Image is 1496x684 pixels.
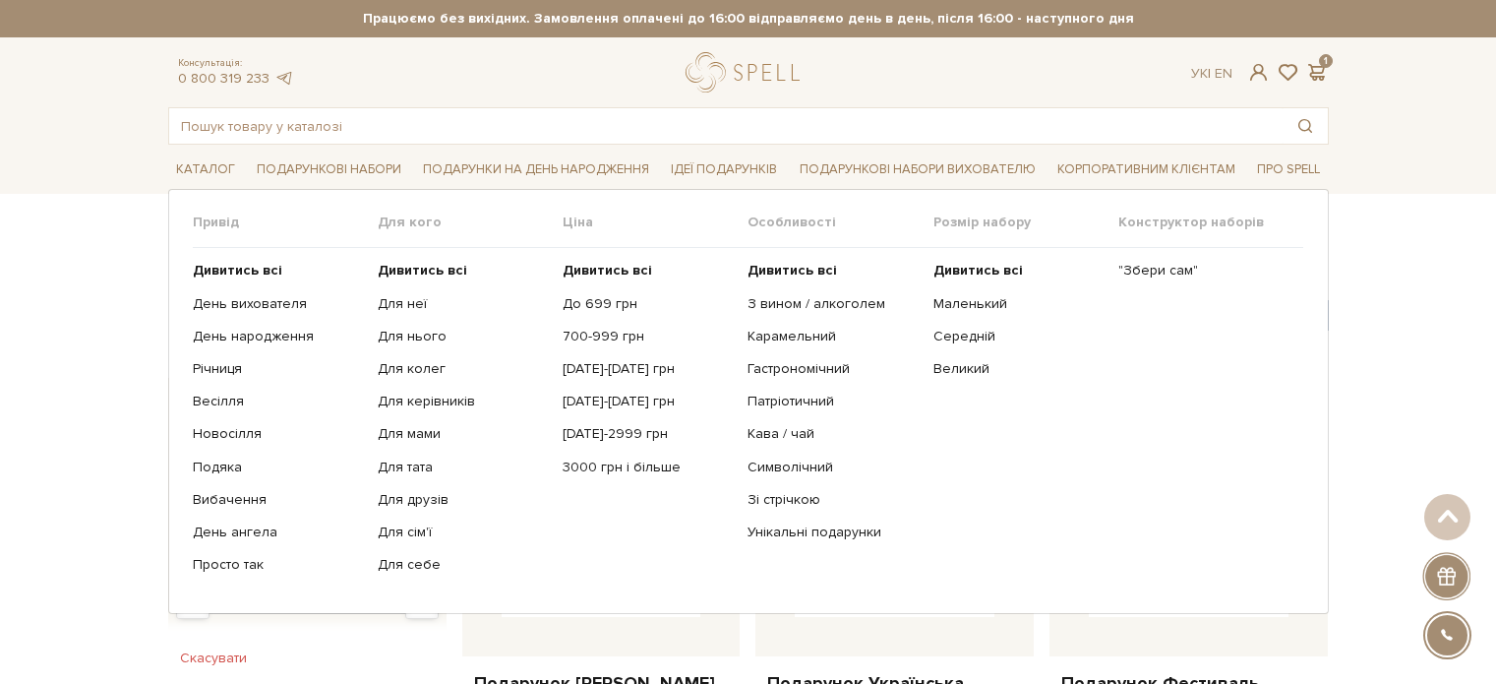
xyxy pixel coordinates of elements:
a: Для себе [378,556,548,574]
a: 700-999 грн [563,328,733,345]
a: Дивитись всі [933,262,1104,280]
a: Для нього [378,328,548,345]
a: Просто так [193,556,363,574]
a: Для сім'ї [378,524,548,541]
a: Для керівників [378,393,548,410]
a: Для колег [378,360,548,378]
a: День ангела [193,524,363,541]
a: 3000 грн і більше [563,459,733,476]
a: [DATE]-[DATE] грн [563,360,733,378]
a: [DATE]-[DATE] грн [563,393,733,410]
b: Дивитись всі [748,262,837,279]
span: Конструктор наборів [1118,214,1303,231]
a: Дивитись всі [563,262,733,280]
a: Карамельний [748,328,918,345]
button: Пошук товару у каталозі [1283,108,1328,144]
b: Дивитись всі [193,262,282,279]
input: Пошук товару у каталозі [169,108,1283,144]
span: Розмір набору [933,214,1118,231]
a: Подяка [193,459,363,476]
a: День вихователя [193,295,363,313]
a: Подарункові набори вихователю [792,153,1044,186]
div: Каталог [168,189,1329,613]
strong: Працюємо без вихідних. Замовлення оплачені до 16:00 відправляємо день в день, після 16:00 - насту... [168,10,1329,28]
a: Для друзів [378,491,548,509]
a: Середній [933,328,1104,345]
div: Min [176,591,209,619]
b: Дивитись всі [378,262,467,279]
a: З вином / алкоголем [748,295,918,313]
a: En [1215,65,1232,82]
a: Маленький [933,295,1104,313]
a: Корпоративним клієнтам [1049,153,1243,186]
a: До 699 грн [563,295,733,313]
a: Гастрономічний [748,360,918,378]
a: Патріотичний [748,393,918,410]
a: Зі стрічкою [748,491,918,509]
a: Символічний [748,459,918,476]
b: Дивитись всі [563,262,652,279]
a: Кава / чай [748,425,918,443]
a: Новосілля [193,425,363,443]
span: Привід [193,214,378,231]
a: Великий [933,360,1104,378]
span: | [1208,65,1211,82]
a: Дивитись всі [748,262,918,280]
a: Для мами [378,425,548,443]
a: Ідеї подарунків [663,155,785,185]
a: "Збери сам" [1118,262,1288,280]
button: Скасувати [168,643,259,674]
a: Вибачення [193,491,363,509]
a: Річниця [193,360,363,378]
a: Про Spell [1249,155,1328,185]
span: Консультація: [178,57,294,70]
a: Для тата [378,459,548,476]
a: Дивитись всі [378,262,548,280]
span: Для кого [378,214,563,231]
b: Дивитись всі [933,262,1023,279]
div: Ук [1191,65,1232,83]
a: logo [686,52,808,93]
a: Дивитись всі [193,262,363,280]
a: День народження [193,328,363,345]
a: Подарунки на День народження [415,155,657,185]
a: Для неї [378,295,548,313]
a: telegram [274,70,294,87]
span: Особливості [748,214,932,231]
a: Унікальні подарунки [748,524,918,541]
a: 0 800 319 233 [178,70,269,87]
span: Ціна [563,214,748,231]
a: [DATE]-2999 грн [563,425,733,443]
a: Подарункові набори [249,155,409,185]
a: Каталог [168,155,243,185]
a: Весілля [193,393,363,410]
div: Max [405,591,439,619]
